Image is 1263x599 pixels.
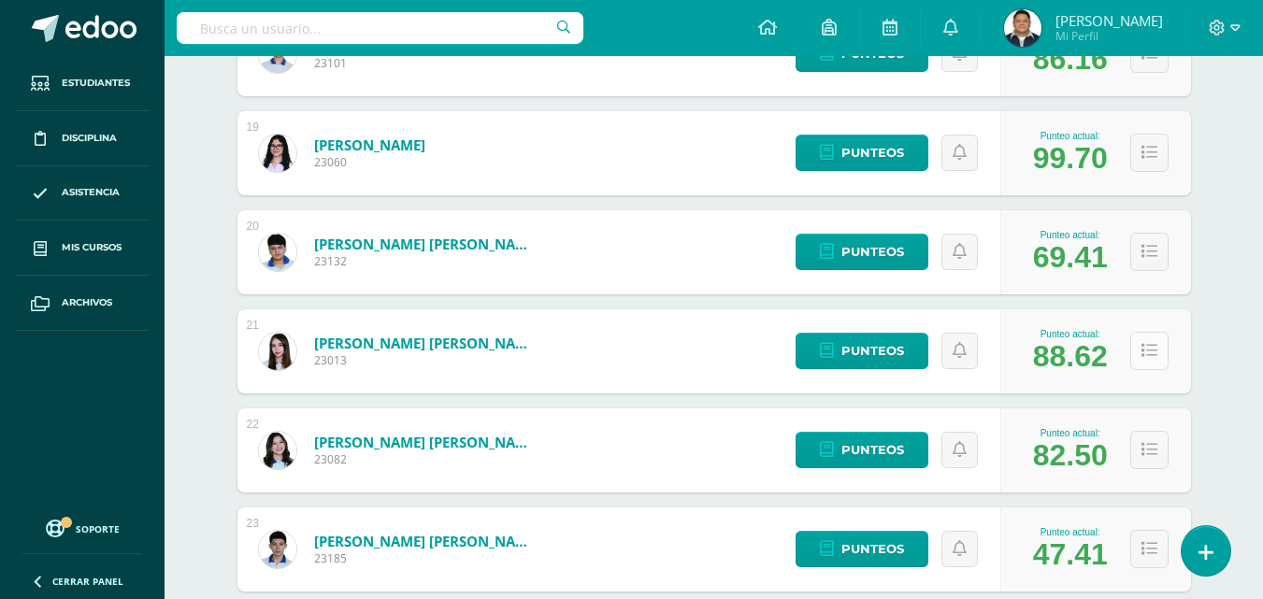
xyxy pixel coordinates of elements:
span: Punteos [841,532,904,566]
a: Punteos [796,531,928,567]
span: Punteos [841,334,904,368]
div: 86.16 [1033,42,1108,77]
a: [PERSON_NAME] [PERSON_NAME] [314,334,538,352]
div: 47.41 [1033,537,1108,572]
div: 99.70 [1033,141,1108,176]
span: 23185 [314,550,538,566]
span: 23132 [314,253,538,269]
a: [PERSON_NAME] [PERSON_NAME] [314,433,538,451]
img: a3a9f19ee43bbcd56829fa5bb79a4018.png [1004,9,1041,47]
span: Estudiantes [62,76,130,91]
span: Asistencia [62,185,120,200]
span: 23013 [314,352,538,368]
div: Punteo actual: [1033,131,1108,141]
a: Punteos [796,135,928,171]
a: Punteos [796,333,928,369]
a: [PERSON_NAME] [PERSON_NAME] [314,235,538,253]
a: Punteos [796,432,928,468]
a: Estudiantes [15,56,150,111]
div: 20 [247,220,259,233]
div: 88.62 [1033,339,1108,374]
span: Punteos [841,135,904,170]
div: Punteo actual: [1033,428,1108,438]
a: Archivos [15,276,150,331]
a: Punteos [796,234,928,270]
span: 23060 [314,154,425,170]
span: 23082 [314,451,538,467]
img: b050f065ea000ebca6e2fb55302da0de.png [259,531,296,568]
span: Archivos [62,295,112,310]
a: [PERSON_NAME] [PERSON_NAME] [314,532,538,550]
div: 23 [247,517,259,530]
a: Soporte [22,515,142,540]
img: f566a0180253330f3987b2d8e8c5de7e.png [259,432,296,469]
img: d521ea835b0c4e949436f4b92792f5d3.png [259,135,296,172]
span: Mis cursos [62,240,122,255]
a: Mis cursos [15,221,150,276]
span: 23101 [314,55,538,71]
span: Mi Perfil [1055,28,1163,44]
span: [PERSON_NAME] [1055,11,1163,30]
img: 3d3c19e83cfeae9d390667340098e7fa.png [259,333,296,370]
div: Punteo actual: [1033,230,1108,240]
span: Punteos [841,235,904,269]
div: Punteo actual: [1033,329,1108,339]
span: Cerrar panel [52,575,123,588]
input: Busca un usuario... [177,12,583,44]
div: 22 [247,418,259,431]
div: 21 [247,319,259,332]
div: Punteo actual: [1033,527,1108,537]
div: 82.50 [1033,438,1108,473]
span: Punteos [841,433,904,467]
a: Disciplina [15,111,150,166]
div: 69.41 [1033,240,1108,275]
div: 19 [247,121,259,134]
a: Asistencia [15,166,150,221]
span: Soporte [76,522,120,535]
a: [PERSON_NAME] [314,135,425,154]
span: Disciplina [62,131,117,146]
img: 644ae99764a47ab2afff48b83854691a.png [259,234,296,271]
